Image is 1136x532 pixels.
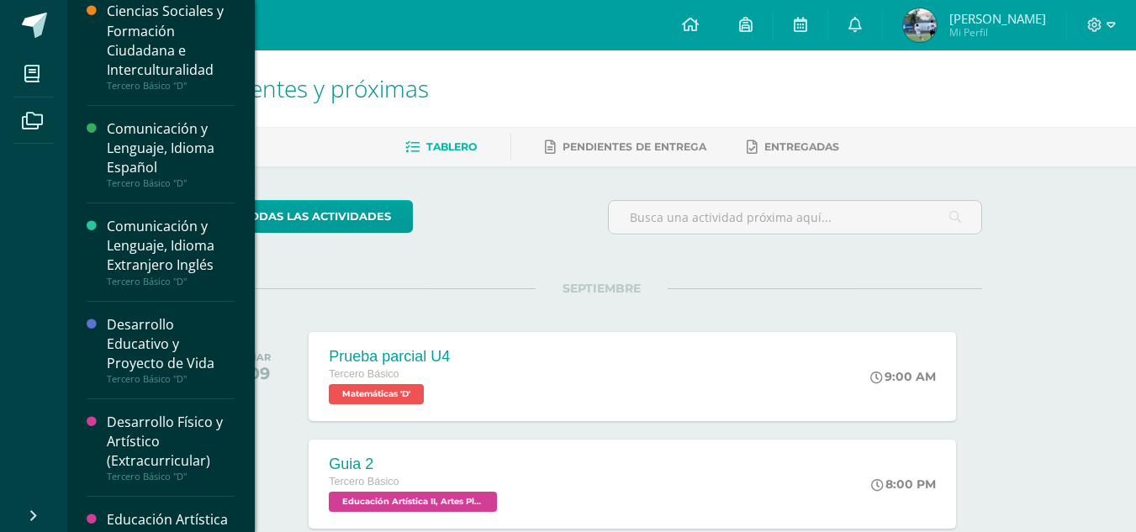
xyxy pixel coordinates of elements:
[870,369,936,384] div: 9:00 AM
[247,363,271,383] div: 09
[426,140,477,153] span: Tablero
[107,217,235,275] div: Comunicación y Lenguaje, Idioma Extranjero Inglés
[107,217,235,287] a: Comunicación y Lenguaje, Idioma Extranjero InglésTercero Básico "D"
[871,477,936,492] div: 8:00 PM
[609,201,981,234] input: Busca una actividad próxima aquí...
[107,119,235,177] div: Comunicación y Lenguaje, Idioma Español
[247,351,271,363] div: MAR
[87,72,429,104] span: Actividades recientes y próximas
[107,2,235,79] div: Ciencias Sociales y Formación Ciudadana e Interculturalidad
[545,134,706,161] a: Pendientes de entrega
[536,281,668,296] span: SEPTIEMBRE
[764,140,839,153] span: Entregadas
[107,80,235,92] div: Tercero Básico "D"
[949,10,1046,27] span: [PERSON_NAME]
[107,276,235,287] div: Tercero Básico "D"
[107,119,235,189] a: Comunicación y Lenguaje, Idioma EspañolTercero Básico "D"
[107,2,235,91] a: Ciencias Sociales y Formación Ciudadana e InterculturalidadTercero Básico "D"
[747,134,839,161] a: Entregadas
[107,471,235,482] div: Tercero Básico "D"
[949,25,1046,40] span: Mi Perfil
[563,140,706,153] span: Pendientes de entrega
[107,315,235,373] div: Desarrollo Educativo y Proyecto de Vida
[107,315,235,385] a: Desarrollo Educativo y Proyecto de VidaTercero Básico "D"
[329,368,399,380] span: Tercero Básico
[329,384,424,404] span: Matemáticas 'D'
[903,8,937,42] img: 35f43d1e4ae5e9e0d48e933aa1367915.png
[107,373,235,385] div: Tercero Básico "D"
[329,348,450,366] div: Prueba parcial U4
[221,200,413,233] a: todas las Actividades
[107,413,235,471] div: Desarrollo Físico y Artístico (Extracurricular)
[329,492,497,512] span: Educación Artística II, Artes Plásticas 'D'
[329,476,399,487] span: Tercero Básico
[107,413,235,482] a: Desarrollo Físico y Artístico (Extracurricular)Tercero Básico "D"
[107,177,235,189] div: Tercero Básico "D"
[405,134,477,161] a: Tablero
[329,456,501,473] div: Guia 2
